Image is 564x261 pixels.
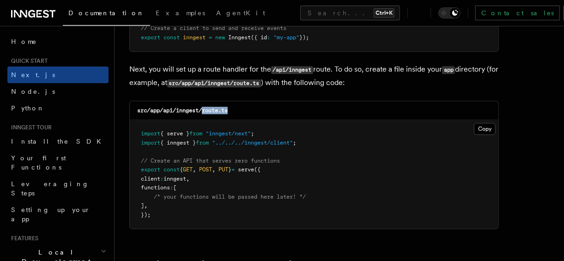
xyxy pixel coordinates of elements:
[218,166,228,173] span: PUT
[129,63,499,90] p: Next, you will set up a route handler for the route. To do so, create a file inside your director...
[11,71,55,79] span: Next.js
[7,150,109,176] a: Your first Functions
[7,33,109,50] a: Home
[228,166,231,173] span: }
[238,166,254,173] span: serve
[11,180,89,197] span: Leveraging Steps
[170,184,173,191] span: :
[196,140,209,146] span: from
[141,130,160,137] span: import
[251,34,267,41] span: ({ id
[11,206,91,223] span: Setting up your app
[11,104,45,112] span: Python
[160,140,196,146] span: { inngest }
[442,66,455,74] code: app
[7,235,38,242] span: Features
[11,154,66,171] span: Your first Functions
[11,37,37,46] span: Home
[199,166,212,173] span: POST
[167,79,261,87] code: src/app/api/inngest/route.ts
[475,6,560,20] a: Contact sales
[438,7,461,18] button: Toggle dark mode
[141,184,170,191] span: functions
[68,9,145,17] span: Documentation
[141,212,151,218] span: });
[7,133,109,150] a: Install the SDK
[206,130,251,137] span: "inngest/next"
[173,184,176,191] span: [
[212,140,293,146] span: "../../../inngest/client"
[374,8,394,18] kbd: Ctrl+K
[183,166,193,173] span: GET
[141,176,160,182] span: client
[474,123,496,135] button: Copy
[254,166,261,173] span: ({
[7,83,109,100] a: Node.js
[11,138,107,145] span: Install the SDK
[154,194,306,200] span: /* your functions will be passed here later! */
[209,34,212,41] span: =
[228,34,251,41] span: Inngest
[156,9,205,17] span: Examples
[7,176,109,201] a: Leveraging Steps
[215,34,225,41] span: new
[299,34,309,41] span: });
[141,166,160,173] span: export
[271,66,313,74] code: /api/inngest
[164,166,180,173] span: const
[7,124,52,131] span: Inngest tour
[300,6,400,20] button: Search...Ctrl+K
[193,166,196,173] span: ,
[293,140,296,146] span: ;
[164,176,186,182] span: inngest
[231,166,235,173] span: =
[160,176,164,182] span: :
[7,100,109,116] a: Python
[11,88,55,95] span: Node.js
[63,3,150,26] a: Documentation
[150,3,211,25] a: Examples
[144,202,147,209] span: ,
[141,140,160,146] span: import
[251,130,254,137] span: ;
[7,67,109,83] a: Next.js
[7,201,109,227] a: Setting up your app
[7,57,48,65] span: Quick start
[186,176,189,182] span: ,
[267,34,270,41] span: :
[211,3,271,25] a: AgentKit
[180,166,183,173] span: {
[141,202,144,209] span: ]
[137,107,228,114] code: src/app/api/inngest/route.ts
[183,34,206,41] span: inngest
[141,25,286,31] span: // Create a client to send and receive events
[160,130,189,137] span: { serve }
[141,34,160,41] span: export
[141,158,280,164] span: // Create an API that serves zero functions
[216,9,265,17] span: AgentKit
[273,34,299,41] span: "my-app"
[164,34,180,41] span: const
[212,166,215,173] span: ,
[189,130,202,137] span: from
